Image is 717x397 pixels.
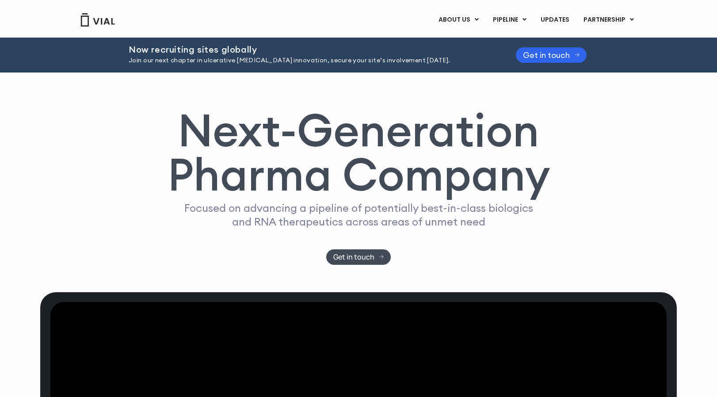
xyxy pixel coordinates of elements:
[180,201,537,229] p: Focused on advancing a pipeline of potentially best-in-class biologics and RNA therapeutics acros...
[523,52,570,58] span: Get in touch
[534,12,576,27] a: UPDATES
[333,254,374,260] span: Get in touch
[80,13,115,27] img: Vial Logo
[167,108,550,197] h1: Next-Generation Pharma Company
[326,249,391,265] a: Get in touch
[486,12,533,27] a: PIPELINEMenu Toggle
[129,56,494,65] p: Join our next chapter in ulcerative [MEDICAL_DATA] innovation, secure your site’s involvement [DA...
[431,12,485,27] a: ABOUT USMenu Toggle
[516,47,587,63] a: Get in touch
[576,12,641,27] a: PARTNERSHIPMenu Toggle
[129,45,494,54] h2: Now recruiting sites globally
